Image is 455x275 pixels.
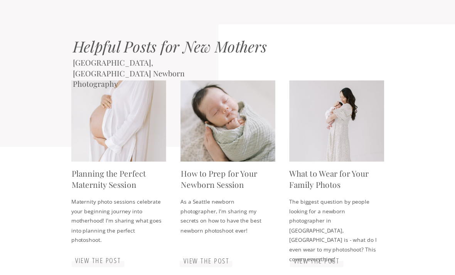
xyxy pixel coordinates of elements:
[73,37,313,54] h2: Helpful Posts for New Mothers
[180,197,269,243] p: As a Seattle newborn photographer, I'm sharing my secrets on how to have the best newborn photosh...
[71,197,165,243] p: Maternity photo sessions celebrate your beginning journey into motherhood! I'm sharing what goes ...
[73,57,201,69] h2: [GEOGRAPHIC_DATA], [GEOGRAPHIC_DATA] Newborn Photography
[72,168,165,192] h3: Planning the Perfect Maternity Session
[289,197,378,243] p: The biggest question by people looking for a newborn photographer in [GEOGRAPHIC_DATA], [GEOGRAPH...
[181,257,232,266] a: view the post
[181,168,274,192] h3: How to Prep for Your Newborn Session
[73,256,123,266] a: view the post
[290,257,343,266] a: view the post
[289,168,383,192] h3: What to Wear for Your Family Photos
